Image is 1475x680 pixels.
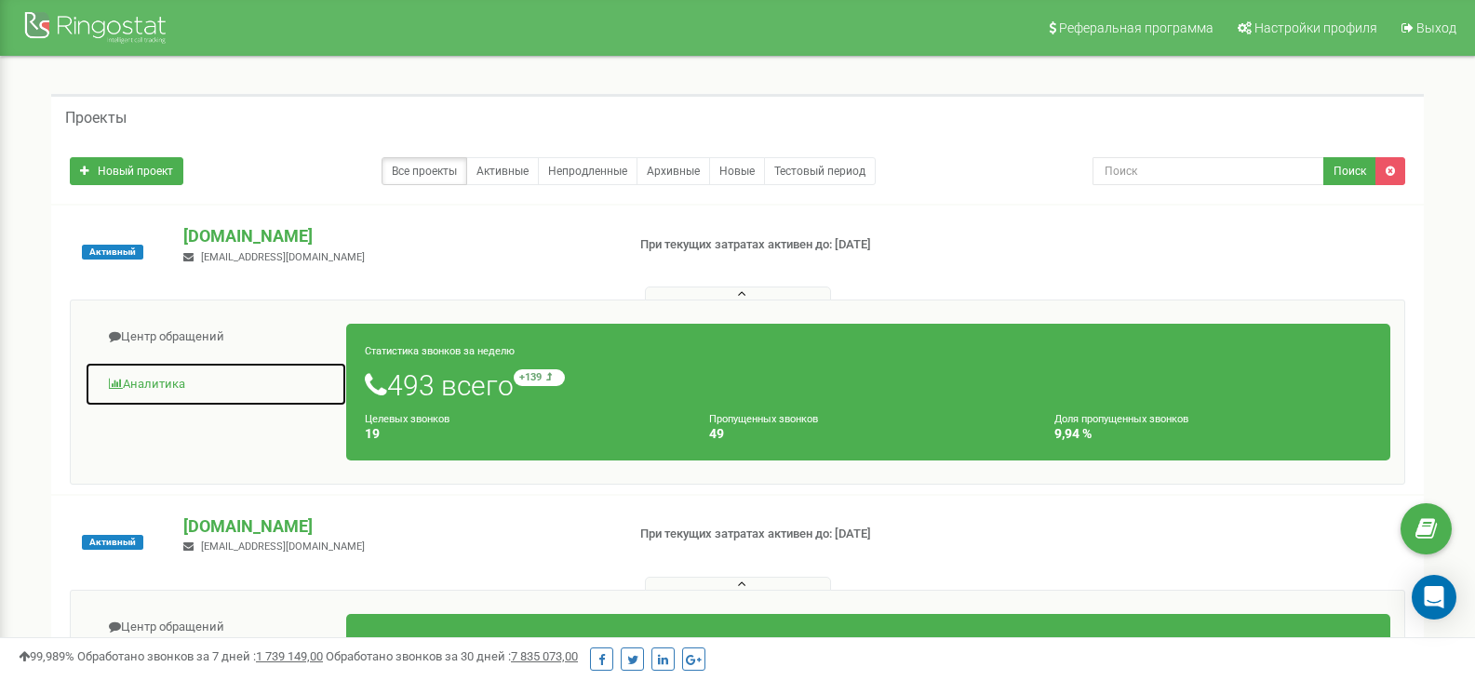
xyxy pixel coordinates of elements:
u: 7 835 073,00 [511,649,578,663]
span: Настройки профиля [1254,20,1377,35]
a: Все проекты [382,157,467,185]
a: Новые [709,157,765,185]
input: Поиск [1093,157,1324,185]
span: Выход [1416,20,1456,35]
a: Архивные [637,157,710,185]
small: Доля пропущенных звонков [1054,413,1188,425]
h5: Проекты [65,110,127,127]
span: [EMAIL_ADDRESS][DOMAIN_NAME] [201,540,365,553]
p: [DOMAIN_NAME] [183,224,610,248]
h1: 493 всего [365,369,1372,401]
a: Новый проект [70,157,183,185]
a: Непродленные [538,157,637,185]
small: Статистика звонков за неделю [365,345,515,357]
h4: 19 [365,427,682,441]
p: При текущих затратах активен до: [DATE] [640,236,953,254]
span: Активный [82,535,143,550]
a: Центр обращений [85,605,347,650]
h4: 9,94 % [1054,427,1372,441]
small: +139 [514,369,565,386]
h4: 49 [709,427,1026,441]
a: Активные [466,157,539,185]
span: Обработано звонков за 30 дней : [326,649,578,663]
small: Целевых звонков [365,413,449,425]
p: [DOMAIN_NAME] [183,514,610,539]
a: Аналитика [85,362,347,407]
span: Обработано звонков за 7 дней : [77,649,323,663]
span: Реферальная программа [1059,20,1214,35]
span: 99,989% [19,649,74,663]
small: Пропущенных звонков [709,413,818,425]
p: При текущих затратах активен до: [DATE] [640,526,953,543]
small: Статистика звонков за неделю [365,635,515,647]
u: 1 739 149,00 [256,649,323,663]
span: Активный [82,245,143,260]
a: Тестовый период [764,157,876,185]
span: [EMAIL_ADDRESS][DOMAIN_NAME] [201,251,365,263]
a: Центр обращений [85,314,347,360]
button: Поиск [1323,157,1376,185]
div: Open Intercom Messenger [1412,575,1456,620]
